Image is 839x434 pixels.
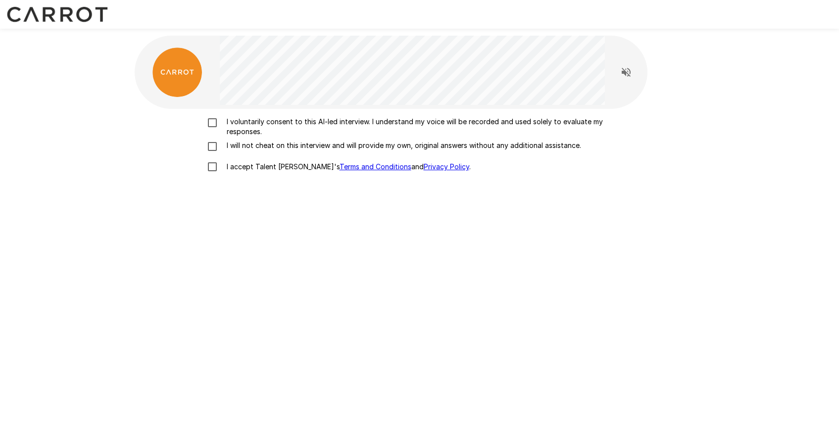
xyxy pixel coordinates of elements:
p: I voluntarily consent to this AI-led interview. I understand my voice will be recorded and used s... [223,117,638,137]
a: Privacy Policy [424,162,469,171]
button: Read questions aloud [616,62,636,82]
p: I will not cheat on this interview and will provide my own, original answers without any addition... [223,141,581,150]
img: carrot_logo.png [152,48,202,97]
a: Terms and Conditions [340,162,411,171]
p: I accept Talent [PERSON_NAME]'s and . [223,162,471,172]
